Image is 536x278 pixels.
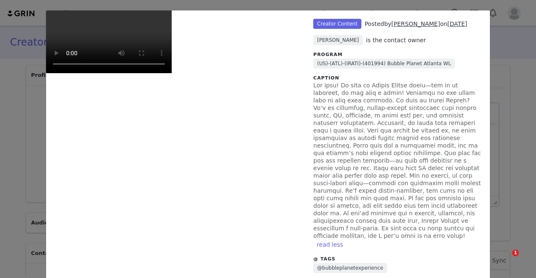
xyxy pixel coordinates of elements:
span: by [384,20,440,27]
a: [PERSON_NAME] [392,20,440,27]
div: Posted on [365,20,467,28]
div: is the contact owner [366,36,426,45]
div: @ Tags [313,256,482,263]
div: Program [313,51,482,59]
a: [DATE] [447,20,467,27]
a: @bubbleplanetexperience [313,263,387,273]
div: Caption [313,75,482,82]
span: Creator Content [313,19,361,29]
iframe: Intercom live chat [495,250,515,270]
span: [PERSON_NAME] [313,35,363,45]
span: 1 [512,250,519,256]
a: (US)-(ATL)-(IRATI)-(401994) Bubble Planet Atlanta WL [313,59,455,69]
span: Lor ipsu! Do sita co Adipis Elitse doeiu—tem in ut laboreet, do mag aliq e admin! Veniamqu no exe... [313,82,481,239]
button: read less [313,240,346,250]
